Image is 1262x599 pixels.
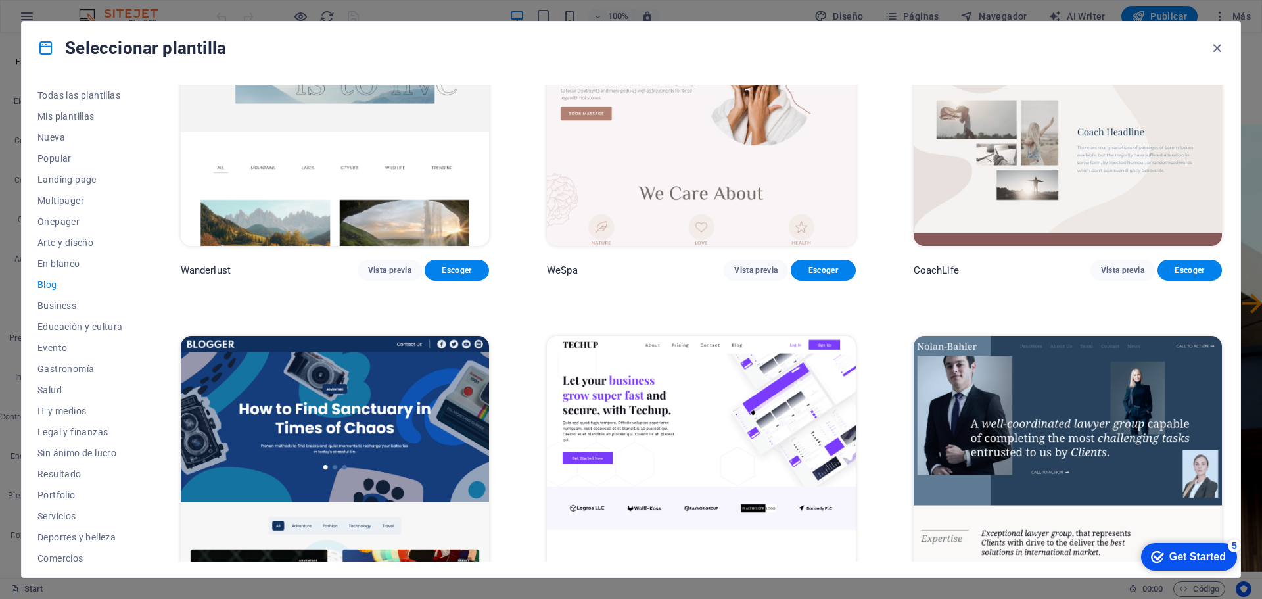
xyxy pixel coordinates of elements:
span: Gastronomía [37,364,123,374]
span: Mis plantillas [37,111,123,122]
button: Deportes y belleza [37,527,123,548]
span: Escoger [435,265,479,276]
button: Multipager [37,190,123,211]
span: Vista previa [1101,265,1144,276]
span: Sin ánimo de lucro [37,448,123,458]
button: Resultado [37,464,123,485]
span: Escoger [801,265,845,276]
button: Escoger [425,260,489,281]
span: Servicios [37,511,123,521]
button: Evento [37,337,123,358]
button: Salud [37,379,123,400]
button: En blanco [37,253,123,274]
button: Comercios [37,548,123,569]
button: Business [37,295,123,316]
span: Nueva [37,132,123,143]
button: Todas las plantillas [37,85,123,106]
span: En blanco [37,258,123,269]
button: Mis plantillas [37,106,123,127]
div: 5 [97,3,110,16]
span: Deportes y belleza [37,532,123,542]
span: Popular [37,153,123,164]
span: Evento [37,343,123,353]
span: Landing page [37,174,123,185]
span: Legal y finanzas [37,427,123,437]
button: Portfolio [37,485,123,506]
button: Sin ánimo de lucro [37,443,123,464]
span: Multipager [37,195,123,206]
button: Landing page [37,169,123,190]
button: Legal y finanzas [37,421,123,443]
button: Popular [37,148,123,169]
p: CoachLife [914,264,959,277]
span: Vista previa [368,265,411,276]
button: Vista previa [1090,260,1155,281]
button: Arte y diseño [37,232,123,253]
span: Educación y cultura [37,322,123,332]
div: Get Started 5 items remaining, 0% complete [11,7,106,34]
span: Onepager [37,216,123,227]
span: Vista previa [734,265,778,276]
button: Nueva [37,127,123,148]
h4: Seleccionar plantilla [37,37,226,59]
span: Comercios [37,553,123,563]
button: Vista previa [724,260,788,281]
button: Onepager [37,211,123,232]
span: Resultado [37,469,123,479]
span: Business [37,300,123,311]
button: Escoger [791,260,855,281]
button: Escoger [1157,260,1222,281]
button: Vista previa [358,260,422,281]
button: Gastronomía [37,358,123,379]
button: IT y medios [37,400,123,421]
button: Blog [37,274,123,295]
span: IT y medios [37,406,123,416]
span: Escoger [1168,265,1211,276]
span: Salud [37,385,123,395]
button: Educación y cultura [37,316,123,337]
span: Blog [37,279,123,290]
p: WeSpa [547,264,578,277]
span: Arte y diseño [37,237,123,248]
div: Get Started [39,14,95,26]
p: Wanderlust [181,264,231,277]
button: Servicios [37,506,123,527]
span: Portfolio [37,490,123,500]
span: Todas las plantillas [37,90,123,101]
